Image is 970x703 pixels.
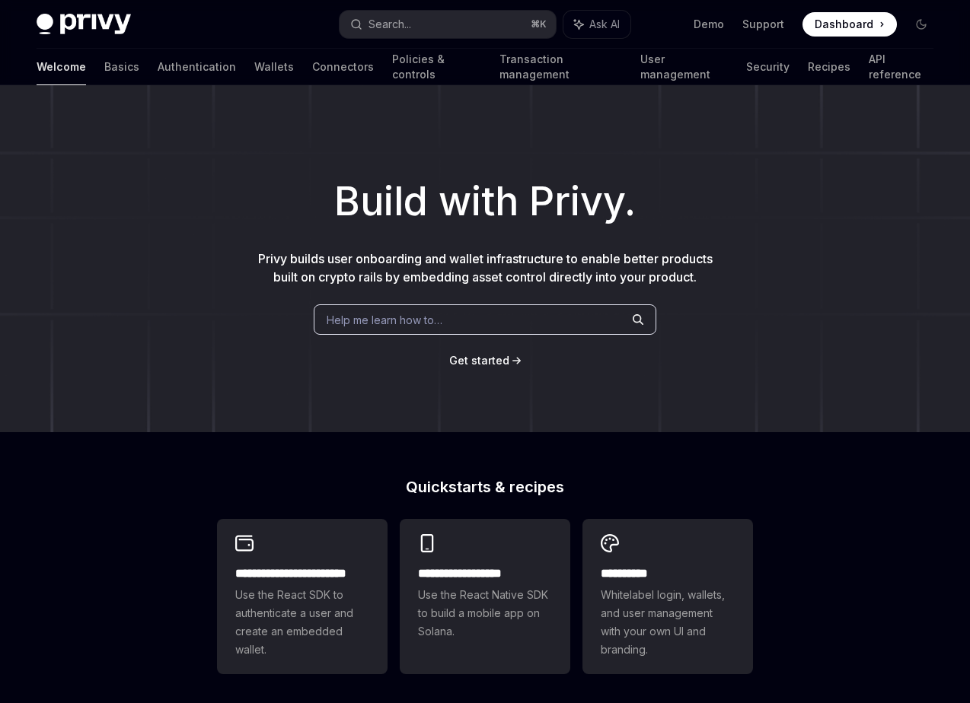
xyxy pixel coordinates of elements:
[746,49,790,85] a: Security
[217,479,753,495] h2: Quickstarts & recipes
[802,12,897,37] a: Dashboard
[258,251,713,285] span: Privy builds user onboarding and wallet infrastructure to enable better products built on crypto ...
[563,11,630,38] button: Ask AI
[158,49,236,85] a: Authentication
[235,586,369,659] span: Use the React SDK to authenticate a user and create an embedded wallet.
[640,49,728,85] a: User management
[369,15,411,33] div: Search...
[742,17,784,32] a: Support
[37,49,86,85] a: Welcome
[601,586,735,659] span: Whitelabel login, wallets, and user management with your own UI and branding.
[37,14,131,35] img: dark logo
[499,49,622,85] a: Transaction management
[392,49,481,85] a: Policies & controls
[449,354,509,367] span: Get started
[104,49,139,85] a: Basics
[531,18,547,30] span: ⌘ K
[418,586,552,641] span: Use the React Native SDK to build a mobile app on Solana.
[327,312,442,328] span: Help me learn how to…
[694,17,724,32] a: Demo
[400,519,570,674] a: **** **** **** ***Use the React Native SDK to build a mobile app on Solana.
[24,172,946,231] h1: Build with Privy.
[449,353,509,368] a: Get started
[312,49,374,85] a: Connectors
[582,519,753,674] a: **** *****Whitelabel login, wallets, and user management with your own UI and branding.
[340,11,556,38] button: Search...⌘K
[815,17,873,32] span: Dashboard
[808,49,850,85] a: Recipes
[254,49,294,85] a: Wallets
[909,12,933,37] button: Toggle dark mode
[869,49,933,85] a: API reference
[589,17,620,32] span: Ask AI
